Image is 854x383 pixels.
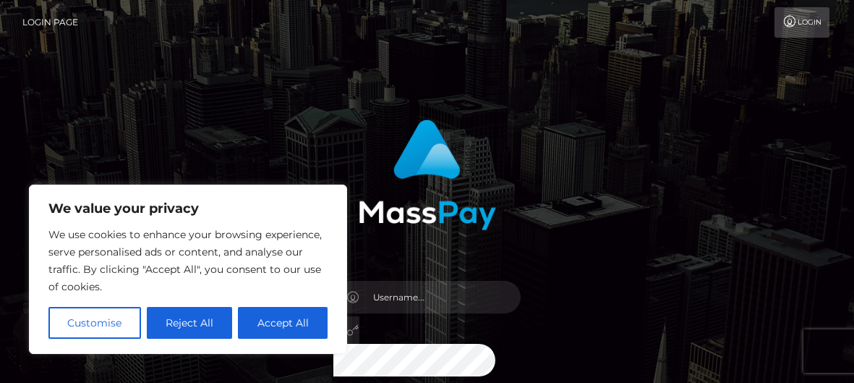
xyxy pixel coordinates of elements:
button: Reject All [147,307,233,339]
a: Login Page [22,7,78,38]
img: MassPay Login [359,119,496,230]
button: Accept All [238,307,328,339]
p: We use cookies to enhance your browsing experience, serve personalised ads or content, and analys... [48,226,328,295]
div: We value your privacy [29,185,347,354]
a: Login [774,7,829,38]
input: Username... [359,281,521,313]
button: Customise [48,307,141,339]
p: We value your privacy [48,200,328,217]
